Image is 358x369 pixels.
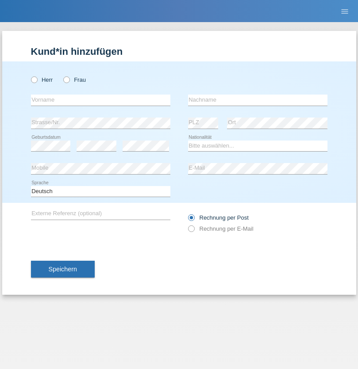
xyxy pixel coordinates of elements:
label: Frau [63,76,86,83]
a: menu [336,8,354,14]
label: Rechnung per E-Mail [188,225,254,232]
i: menu [340,7,349,16]
input: Frau [63,76,69,82]
h1: Kund*in hinzufügen [31,46,327,57]
input: Rechnung per E-Mail [188,225,194,236]
input: Herr [31,76,37,82]
label: Rechnung per Post [188,214,249,221]
span: Speichern [49,266,77,273]
label: Herr [31,76,53,83]
input: Rechnung per Post [188,214,194,225]
button: Speichern [31,261,95,278]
